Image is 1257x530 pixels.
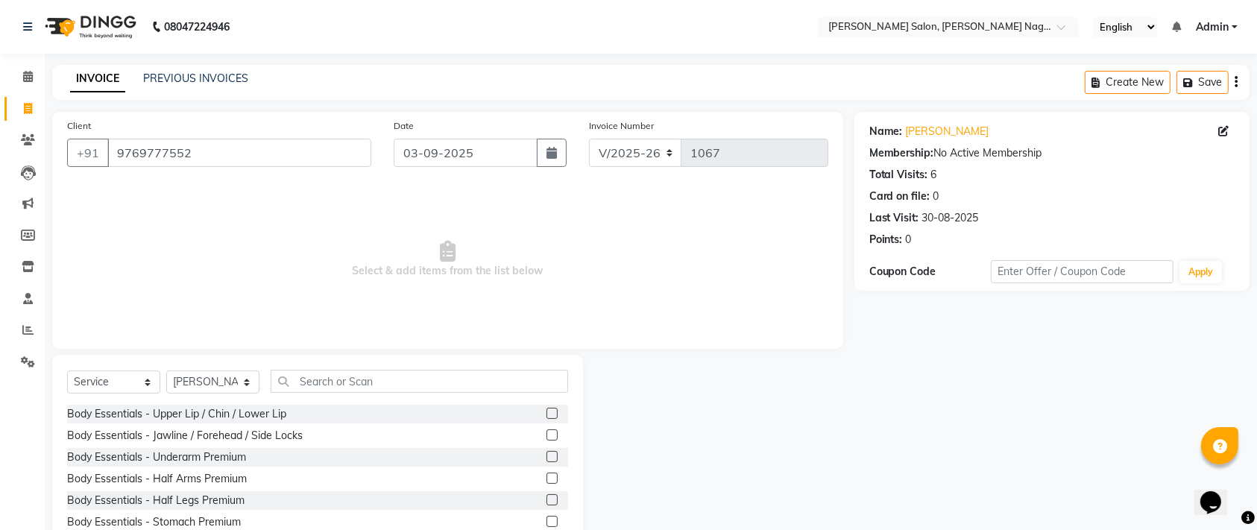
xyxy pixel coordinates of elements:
div: Total Visits: [869,167,928,183]
div: Points: [869,232,903,247]
input: Search or Scan [271,370,568,393]
iframe: chat widget [1194,470,1242,515]
div: 0 [933,189,939,204]
div: Last Visit: [869,210,919,226]
div: No Active Membership [869,145,1235,161]
div: Body Essentials - Half Arms Premium [67,471,247,487]
div: Body Essentials - Stomach Premium [67,514,241,530]
a: PREVIOUS INVOICES [143,72,248,85]
div: Card on file: [869,189,930,204]
span: Admin [1196,19,1229,35]
div: Body Essentials - Underarm Premium [67,449,246,465]
button: Save [1176,71,1229,94]
div: Body Essentials - Half Legs Premium [67,493,245,508]
div: Coupon Code [869,264,991,280]
label: Client [67,119,91,133]
label: Date [394,119,414,133]
input: Search by Name/Mobile/Email/Code [107,139,371,167]
button: +91 [67,139,109,167]
b: 08047224946 [164,6,230,48]
button: Create New [1085,71,1171,94]
div: Body Essentials - Jawline / Forehead / Side Locks [67,428,303,444]
img: logo [38,6,140,48]
div: 6 [931,167,937,183]
div: 0 [906,232,912,247]
div: Name: [869,124,903,139]
div: 30-08-2025 [922,210,979,226]
a: INVOICE [70,66,125,92]
label: Invoice Number [589,119,654,133]
button: Apply [1179,261,1222,283]
div: Body Essentials - Upper Lip / Chin / Lower Lip [67,406,286,422]
div: Membership: [869,145,934,161]
input: Enter Offer / Coupon Code [991,260,1173,283]
span: Select & add items from the list below [67,185,828,334]
a: [PERSON_NAME] [906,124,989,139]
